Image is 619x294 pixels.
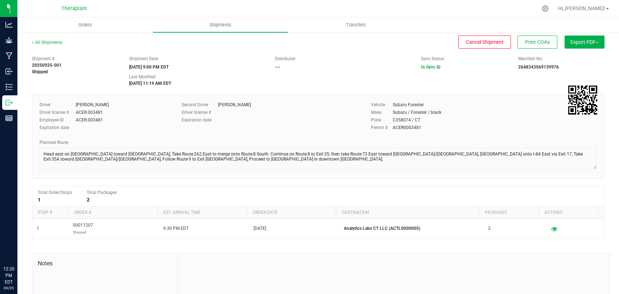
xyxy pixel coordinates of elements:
[32,63,62,68] strong: 20250925-001
[61,5,87,12] span: Theraplant
[200,22,241,28] span: Shipments
[7,236,29,258] iframe: Resource center
[163,225,189,232] span: 9:30 PM EDT
[73,229,93,236] p: Shipped
[76,117,103,123] div: ACER.003481
[73,222,93,236] span: 00011207
[129,74,156,80] label: Last Modified
[38,190,72,195] span: Total Order/Stops
[37,225,39,232] span: 1
[288,17,424,33] a: Transfers
[479,207,538,219] th: Packages
[3,285,14,291] p: 09/25
[393,109,441,116] div: Subaru / Forester / black
[69,22,102,28] span: Orders
[3,266,14,285] p: 12:20 PM EDT
[87,197,90,203] strong: 2
[466,39,504,45] span: Cancel Shipment
[87,190,117,195] span: Total Packages
[421,65,436,70] span: In Sync
[129,81,171,86] strong: [DATE] 11:19 AM EDT
[182,109,218,116] label: Driver license #
[32,55,118,62] span: Shipment #
[393,117,420,123] div: C358074 / CT
[32,69,48,74] strong: Shipped
[488,225,491,232] span: 2
[40,102,76,108] label: Driver
[541,5,550,12] div: Manage settings
[5,68,13,75] inline-svg: Inbound
[253,225,266,232] span: [DATE]
[5,83,13,91] inline-svg: Inventory
[371,124,393,131] label: Permit #
[5,52,13,59] inline-svg: Manufacturing
[40,117,76,123] label: Employee ID
[458,36,511,49] button: Cancel Shipment
[558,5,605,11] span: Hi, [PERSON_NAME]!
[129,65,169,70] strong: [DATE] 9:00 PM EDT
[5,115,13,122] inline-svg: Reports
[275,65,280,70] strong: ---
[568,86,597,115] qrcode: 20250925-001
[371,117,393,123] label: Plate
[517,36,557,49] button: Print COAs
[518,55,543,62] label: Manifest No.
[218,102,251,108] div: [PERSON_NAME]
[518,65,559,70] strong: 2648343569139976
[393,124,421,131] div: ACER0003481
[182,102,218,108] label: Second Driver
[568,86,597,115] img: Scan me!
[336,22,376,28] span: Transfers
[17,17,153,33] a: Orders
[5,99,13,106] inline-svg: Outbound
[129,55,158,62] label: Shipment Date
[371,102,393,108] label: Vehicle
[393,102,424,108] div: Subaru Forester
[40,140,68,145] span: Planned Route
[565,36,604,49] button: Export PDF
[5,21,13,28] inline-svg: Analytics
[182,117,218,123] label: Expiration date
[157,207,247,219] th: Est. arrival time
[275,55,296,62] label: Distributor
[5,37,13,44] inline-svg: Grow
[247,207,336,219] th: Order date
[371,109,393,116] label: Make
[32,207,68,219] th: Stop #
[525,39,550,45] span: Print COAs
[570,39,599,45] span: Export PDF
[76,102,109,108] div: [PERSON_NAME]
[32,40,62,45] a: All Shipments
[68,207,157,219] th: Order #
[344,225,479,232] p: Analytics Labs CT LLC (ACTL0000005)
[38,259,172,268] span: Notes
[76,109,103,116] div: ACER.003481
[40,124,76,131] label: Expiration date
[40,109,76,116] label: Driver license #
[421,55,444,62] label: Sync Status
[538,207,598,219] th: Actions
[153,17,288,33] a: Shipments
[38,197,41,203] strong: 1
[336,207,479,219] th: Destination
